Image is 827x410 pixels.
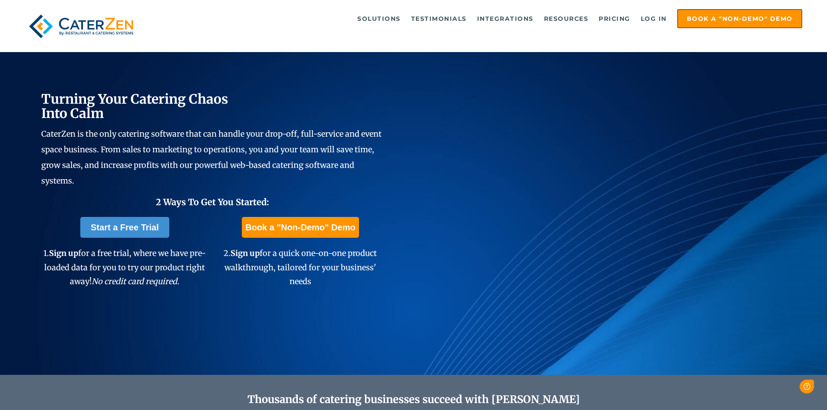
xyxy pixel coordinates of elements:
[49,248,78,258] span: Sign up
[25,9,138,43] img: caterzen
[41,91,228,121] span: Turning Your Catering Chaos Into Calm
[41,129,382,186] span: CaterZen is the only catering software that can handle your drop-off, full-service and event spac...
[224,248,377,286] span: 2. for a quick one-on-one product walkthrough, tailored for your business' needs
[636,10,671,27] a: Log in
[92,276,179,286] em: No credit card required.
[677,9,802,28] a: Book a "Non-Demo" Demo
[43,248,206,286] span: 1. for a free trial, where we have pre-loaded data for you to try our product right away!
[540,10,593,27] a: Resources
[83,394,745,406] h2: Thousands of catering businesses succeed with [PERSON_NAME]
[80,217,169,238] a: Start a Free Trial
[750,376,817,400] iframe: Help widget launcher
[594,10,635,27] a: Pricing
[407,10,471,27] a: Testimonials
[231,248,260,258] span: Sign up
[156,197,269,207] span: 2 Ways To Get You Started:
[353,10,405,27] a: Solutions
[158,9,802,28] div: Navigation Menu
[242,217,359,238] a: Book a "Non-Demo" Demo
[473,10,538,27] a: Integrations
